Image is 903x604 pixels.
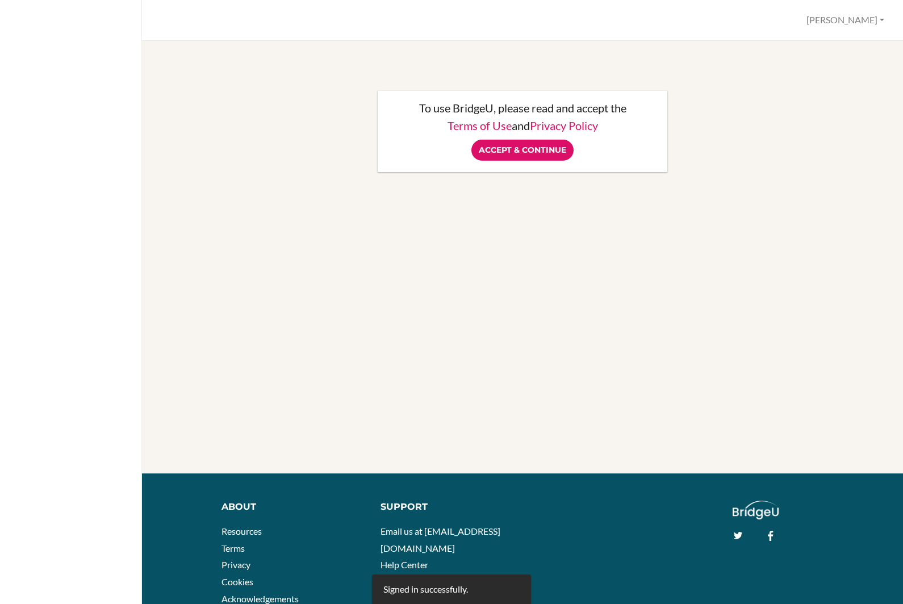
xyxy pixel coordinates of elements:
[801,10,889,31] button: [PERSON_NAME]
[530,119,598,132] a: Privacy Policy
[383,583,468,596] div: Signed in successfully.
[381,526,500,553] a: Email us at [EMAIL_ADDRESS][DOMAIN_NAME]
[733,501,779,519] img: logo_white@2x-f4f0deed5e89b7ecb1c2cc34c3e3d731f90f0f143d5ea2071677605dd97b5244.png
[471,140,574,161] input: Accept & Continue
[389,120,656,131] p: and
[381,559,428,570] a: Help Center
[221,501,363,514] div: About
[448,119,512,132] a: Terms of Use
[221,543,245,553] a: Terms
[221,526,262,536] a: Resources
[381,501,513,514] div: Support
[221,559,250,570] a: Privacy
[389,102,656,114] p: To use BridgeU, please read and accept the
